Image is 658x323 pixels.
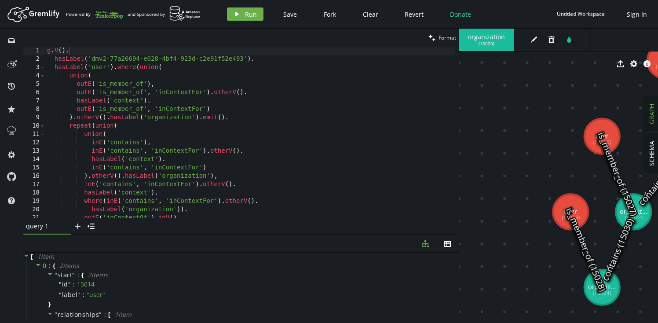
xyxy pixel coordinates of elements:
[23,72,45,80] div: 4
[62,280,68,288] span: id
[23,80,45,88] div: 5
[23,122,45,130] div: 10
[405,10,424,18] span: Revert
[23,55,45,63] div: 2
[245,10,257,18] span: Run
[23,105,45,114] div: 8
[99,310,102,319] span: "
[77,290,80,299] span: "
[398,7,430,21] button: Revert
[49,262,51,270] span: :
[23,214,45,222] div: 21
[59,290,62,299] span: "
[104,311,106,319] span: :
[26,222,61,230] span: query 1
[73,280,75,288] span: :
[23,172,45,180] div: 16
[557,11,605,17] div: Untitled Workspace
[23,189,45,197] div: 18
[625,214,643,220] tspan: (15022)
[593,139,611,145] tspan: (15016)
[627,10,647,18] span: Sign In
[128,6,201,22] div: and Sponsored by
[479,41,494,47] span: ( 15020 )
[23,155,45,164] div: 14
[23,206,45,214] div: 20
[88,271,108,279] span: 2 item s
[562,214,580,220] tspan: (15018)
[87,290,105,299] span: " user "
[43,261,47,270] span: 0
[115,310,132,319] span: 1 item
[277,7,303,21] button: Save
[66,7,123,22] div: Powered By
[23,88,45,97] div: 6
[62,291,78,299] span: label
[23,114,45,122] div: 9
[169,6,201,21] img: AWS Neptune
[23,147,45,155] div: 13
[72,271,75,279] span: "
[77,280,95,288] div: 15014
[324,10,336,18] span: Fork
[31,253,33,261] span: [
[47,300,51,308] span: }
[55,271,58,279] span: "
[647,104,656,124] span: GRAPH
[317,7,343,21] button: Fork
[439,34,456,41] span: Format
[468,33,505,41] span: organization
[356,7,385,21] button: Clear
[426,29,459,47] button: Format
[363,10,378,18] span: Clear
[77,271,80,279] span: :
[450,10,471,18] span: Donate
[23,197,45,206] div: 19
[596,132,609,140] tspan: user
[588,283,616,291] tspan: organiz...
[564,207,577,216] tspan: user
[58,310,99,319] span: relationships
[108,311,110,319] span: [
[83,291,84,299] span: :
[55,310,58,319] span: "
[53,262,55,270] span: {
[593,290,611,296] tspan: (15024)
[23,180,45,189] div: 17
[59,261,79,270] span: 2 item s
[23,63,45,72] div: 3
[283,10,297,18] span: Save
[58,271,73,279] span: start
[227,7,263,21] button: Run
[622,7,651,21] button: Sign In
[23,47,45,55] div: 1
[37,252,54,261] span: 1 item
[59,280,62,288] span: "
[23,97,45,105] div: 7
[81,271,84,279] span: {
[23,139,45,147] div: 12
[23,130,45,139] div: 11
[68,280,71,288] span: "
[23,164,45,172] div: 15
[647,141,656,166] span: SCHEMA
[443,7,478,21] button: Donate
[620,207,647,216] tspan: organiz...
